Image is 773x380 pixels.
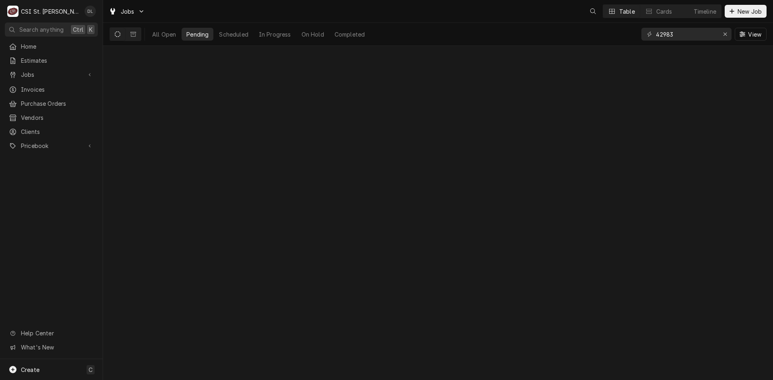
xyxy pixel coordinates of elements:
[5,97,98,110] a: Purchase Orders
[5,327,98,340] a: Go to Help Center
[735,28,767,41] button: View
[21,70,82,79] span: Jobs
[21,42,94,51] span: Home
[21,7,80,16] div: CSI St. [PERSON_NAME]
[21,85,94,94] span: Invoices
[5,54,98,67] a: Estimates
[152,30,176,39] div: All Open
[7,6,19,17] div: CSI St. Louis's Avatar
[719,28,732,41] button: Erase input
[587,5,599,18] button: Open search
[736,7,763,16] span: New Job
[5,341,98,354] a: Go to What's New
[302,30,324,39] div: On Hold
[73,25,83,34] span: Ctrl
[656,28,716,41] input: Keyword search
[21,99,94,108] span: Purchase Orders
[21,127,94,136] span: Clients
[219,30,248,39] div: Scheduled
[121,7,134,16] span: Jobs
[746,30,763,39] span: View
[89,25,93,34] span: K
[694,7,716,16] div: Timeline
[186,30,209,39] div: Pending
[335,30,365,39] div: Completed
[85,6,96,17] div: DL
[85,6,96,17] div: David Lindsey's Avatar
[21,142,82,150] span: Pricebook
[21,366,39,373] span: Create
[725,5,767,18] button: New Job
[259,30,291,39] div: In Progress
[5,23,98,37] button: Search anythingCtrlK
[21,113,94,122] span: Vendors
[5,125,98,138] a: Clients
[21,343,93,351] span: What's New
[21,56,94,65] span: Estimates
[7,6,19,17] div: C
[656,7,672,16] div: Cards
[21,329,93,337] span: Help Center
[89,366,93,374] span: C
[5,139,98,152] a: Go to Pricebook
[5,40,98,53] a: Home
[19,25,64,34] span: Search anything
[105,5,148,18] a: Go to Jobs
[619,7,635,16] div: Table
[5,83,98,96] a: Invoices
[5,68,98,81] a: Go to Jobs
[5,111,98,124] a: Vendors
